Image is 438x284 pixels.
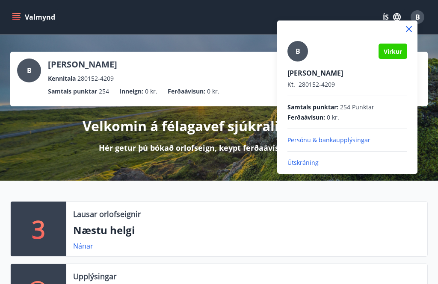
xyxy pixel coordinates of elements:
[296,47,300,56] span: B
[327,113,339,122] span: 0 kr.
[287,80,407,89] p: 280152-4209
[287,68,407,78] p: [PERSON_NAME]
[287,136,407,144] p: Persónu & bankaupplýsingar
[287,80,295,88] span: Kt.
[287,158,407,167] p: Útskráning
[340,103,374,111] span: 254 Punktar
[287,103,338,111] span: Samtals punktar :
[384,47,402,56] span: Virkur
[287,113,325,122] span: Ferðaávísun :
